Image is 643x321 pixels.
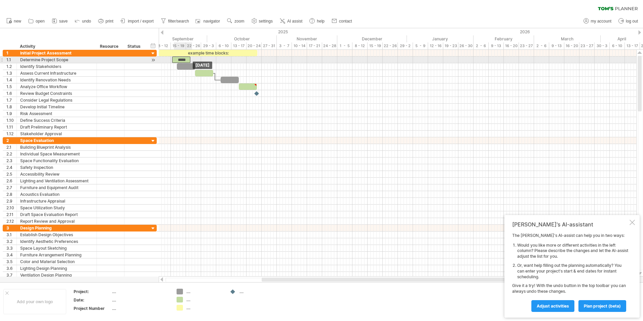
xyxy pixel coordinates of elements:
div: .... [112,297,168,303]
span: zoom [234,19,244,24]
a: contact [330,17,354,26]
a: plan project (beta) [578,300,626,312]
div: [DATE] [193,62,212,69]
div: 1.6 [6,90,16,97]
div: Date: [74,297,111,303]
div: 1.9 [6,110,16,117]
div: scroll to activity [150,57,156,64]
div: 1.3 [6,70,16,76]
div: 8 - 12 [352,42,368,49]
div: .... [239,289,276,294]
a: print [97,17,115,26]
span: filter/search [168,19,189,24]
div: February 2026 [474,35,534,42]
span: undo [82,19,91,24]
div: 10 - 14 [292,42,307,49]
div: Draft Preliminary Report [20,124,93,130]
div: Furniture Arrangement Planning [20,252,93,258]
div: 3.1 [6,231,16,238]
div: 9 - 13 [549,42,564,49]
a: settings [250,17,275,26]
div: 2.2 [6,151,16,157]
div: 3.2 [6,238,16,245]
div: 5 - 9 [413,42,428,49]
div: 24 - 28 [322,42,337,49]
div: 2.11 [6,211,16,218]
div: 1.4 [6,77,16,83]
div: Consider Legal Regulations [20,97,93,103]
div: 1.5 [6,83,16,90]
div: Assess Current Infrastructure [20,70,93,76]
div: 1 - 5 [337,42,352,49]
div: Develop Initial Timeline [20,104,93,110]
div: Resource [100,43,120,50]
div: 1.7 [6,97,16,103]
div: Project: [74,289,111,294]
div: 17 - 21 [307,42,322,49]
div: 8 - 12 [156,42,171,49]
a: open [27,17,47,26]
div: 23 - 27 [579,42,595,49]
span: print [106,19,113,24]
div: Safety Inspection [20,164,93,171]
a: undo [73,17,93,26]
span: open [36,19,45,24]
div: 2.1 [6,144,16,150]
div: 2.6 [6,178,16,184]
a: import / export [119,17,156,26]
span: save [59,19,68,24]
a: zoom [225,17,246,26]
span: navigator [203,19,220,24]
div: Project Number [74,306,111,311]
div: 2.4 [6,164,16,171]
div: 1.2 [6,63,16,70]
div: 12 - 16 [428,42,443,49]
div: 2.7 [6,184,16,191]
div: 6 - 10 [610,42,625,49]
div: 2 - 6 [474,42,489,49]
div: 9 - 13 [489,42,504,49]
div: .... [112,289,168,294]
span: import / export [128,19,154,24]
div: Space Functionality Evaluation [20,157,93,164]
div: 2.8 [6,191,16,198]
a: filter/search [159,17,191,26]
div: Report Review and Approval [20,218,93,224]
div: Building Blueprint Analysis [20,144,93,150]
div: 22 - 26 [383,42,398,49]
div: 2.10 [6,205,16,211]
div: Lighting Design Planning [20,265,93,272]
div: example time blocks: [159,50,257,56]
div: Identify Renovation Needs [20,77,93,83]
div: 22 - 26 [186,42,201,49]
div: September 2025 [141,35,207,42]
div: .... [186,305,223,311]
div: 20 - 24 [247,42,262,49]
div: 6 - 10 [216,42,231,49]
span: log out [626,19,638,24]
div: Space Utilization Study [20,205,93,211]
div: 3.7 [6,272,16,278]
div: Individual Space Measurement [20,151,93,157]
div: Review Budget Constraints [20,90,93,97]
div: 1.1 [6,57,16,63]
div: Determine Project Scope [20,57,93,63]
div: 16 - 20 [564,42,579,49]
div: 15 - 19 [368,42,383,49]
li: Or, want help filling out the planning automatically? You can enter your project's start & end da... [517,263,628,280]
div: 26 - 30 [458,42,474,49]
span: plan project (beta) [584,304,621,309]
div: 3 [6,225,16,231]
div: November 2025 [277,35,337,42]
div: .... [186,289,223,294]
div: 1.11 [6,124,16,130]
div: Accessibility Review [20,171,93,177]
div: Infrastructure Appraisal [20,198,93,204]
div: March 2026 [534,35,601,42]
div: Stakeholder Approval [20,131,93,137]
div: 3.4 [6,252,16,258]
div: 13 - 17 [625,42,640,49]
div: Lighting and Ventilation Assessment [20,178,93,184]
div: 3 - 7 [277,42,292,49]
div: 23 - 27 [519,42,534,49]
